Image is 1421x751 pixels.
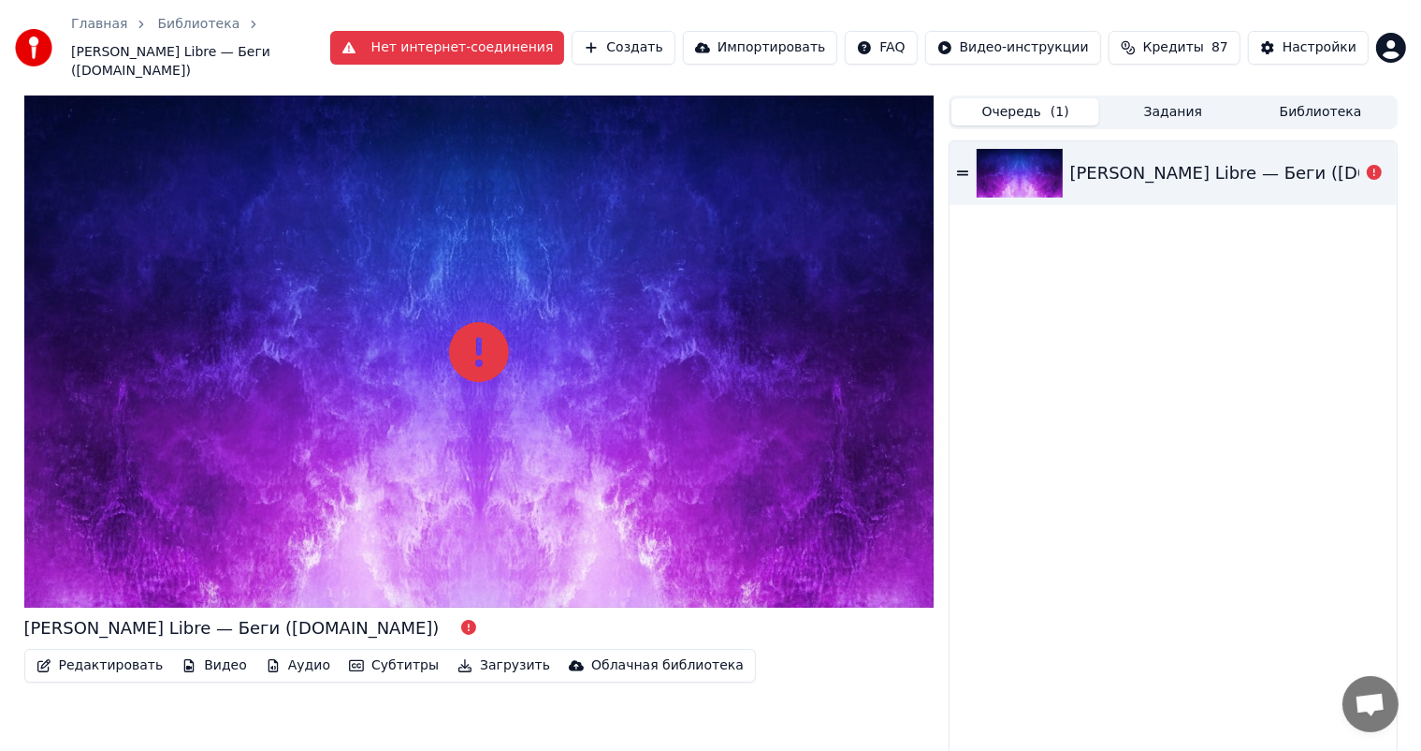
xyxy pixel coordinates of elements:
[925,31,1101,65] button: Видео-инструкции
[845,31,917,65] button: FAQ
[1247,98,1395,125] button: Библиотека
[1211,38,1228,57] span: 87
[330,31,565,65] button: Нет интернет-соединения
[1109,31,1240,65] button: Кредиты87
[341,653,446,679] button: Субтитры
[1283,38,1356,57] div: Настройки
[1342,676,1399,732] div: Открытый чат
[951,98,1099,125] button: Очередь
[258,653,338,679] button: Аудио
[1143,38,1204,57] span: Кредиты
[157,15,239,34] a: Библиотека
[71,15,127,34] a: Главная
[15,29,52,66] img: youka
[591,656,744,675] div: Облачная библиотека
[71,43,330,81] span: [PERSON_NAME] Libre — Беги ([DOMAIN_NAME])
[683,31,838,65] button: Импортировать
[1051,103,1069,122] span: ( 1 )
[1248,31,1369,65] button: Настройки
[24,615,440,641] div: [PERSON_NAME] Libre — Беги ([DOMAIN_NAME])
[1099,98,1247,125] button: Задания
[29,653,171,679] button: Редактировать
[71,15,330,81] nav: breadcrumb
[174,653,254,679] button: Видео
[572,31,674,65] button: Создать
[450,653,558,679] button: Загрузить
